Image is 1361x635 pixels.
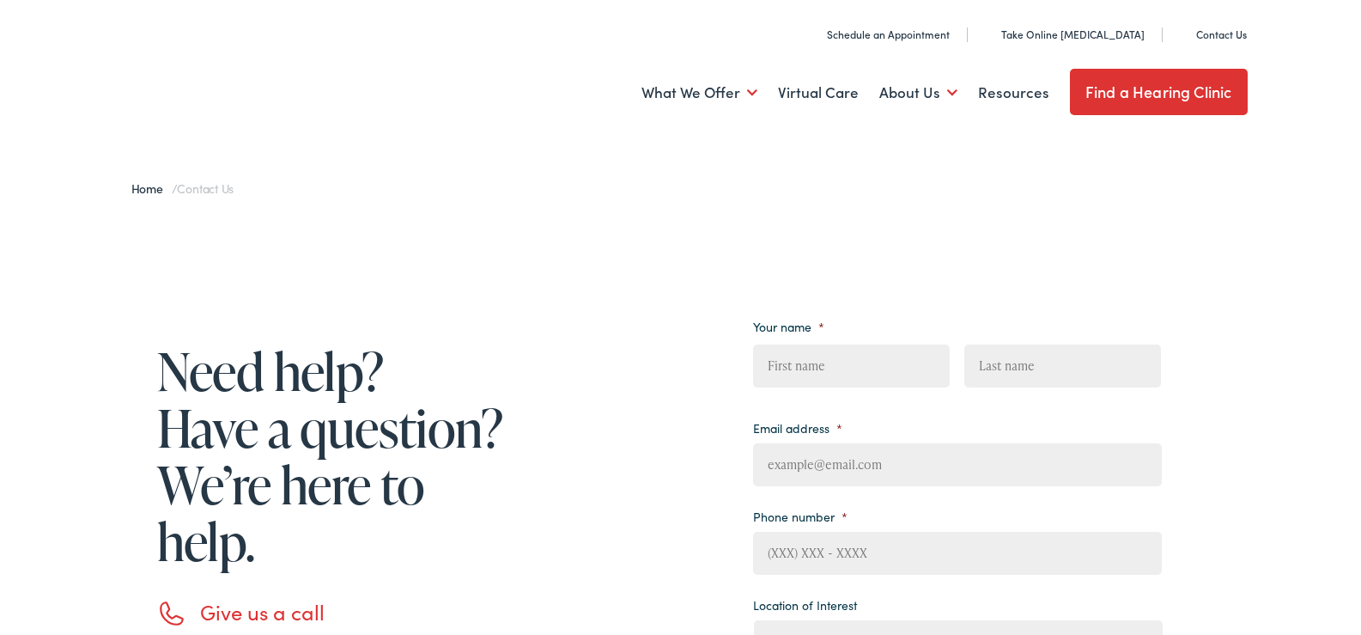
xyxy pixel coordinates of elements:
[753,443,1162,486] input: example@email.com
[982,26,994,43] img: utility icon
[753,345,950,388] input: First name
[964,345,1161,388] input: Last name
[753,509,848,524] label: Phone number
[1070,69,1248,115] a: Find a Hearing Clinic
[982,27,1145,41] a: Take Online [MEDICAL_DATA]
[131,180,234,197] span: /
[978,61,1049,125] a: Resources
[808,26,820,43] img: utility icon
[808,27,950,41] a: Schedule an Appointment
[157,343,509,570] h1: Need help? Have a question? We’re here to help.
[641,61,757,125] a: What We Offer
[778,61,859,125] a: Virtual Care
[753,319,824,334] label: Your name
[753,420,842,436] label: Email address
[177,180,234,197] span: Contact Us
[200,600,509,625] h3: Give us a call
[1177,27,1247,41] a: Contact Us
[753,532,1162,575] input: (XXX) XXX - XXXX
[879,61,957,125] a: About Us
[131,180,172,197] a: Home
[1177,26,1189,43] img: utility icon
[753,597,857,613] label: Location of Interest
